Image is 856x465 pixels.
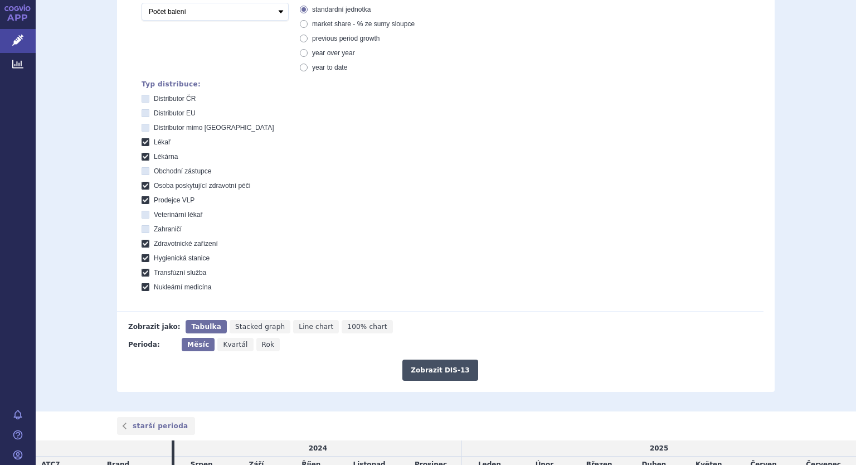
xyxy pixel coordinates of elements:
[117,417,195,435] a: starší perioda
[154,211,202,219] span: Veterinární lékař
[402,360,478,381] button: Zobrazit DIS-13
[191,323,221,331] span: Tabulka
[299,323,333,331] span: Line chart
[154,182,250,190] span: Osoba poskytující zdravotní péči
[235,323,285,331] span: Stacked graph
[347,323,387,331] span: 100% chart
[154,138,171,146] span: Lékař
[154,225,182,233] span: Zahraničí
[312,20,415,28] span: market share - % ze sumy sloupce
[154,269,206,277] span: Transfúzní služba
[462,440,856,457] td: 2025
[312,35,380,42] span: previous period growth
[128,320,180,333] div: Zobrazit jako:
[154,95,196,103] span: Distributor ČR
[312,6,371,13] span: standardní jednotka
[154,124,274,132] span: Distributor mimo [GEOGRAPHIC_DATA]
[154,196,194,204] span: Prodejce VLP
[154,109,196,117] span: Distributor EU
[154,254,210,262] span: Hygienická stanice
[154,167,211,175] span: Obchodní zástupce
[174,440,462,457] td: 2024
[154,283,211,291] span: Nukleární medicína
[128,338,176,351] div: Perioda:
[154,240,218,248] span: Zdravotnické zařízení
[142,80,763,88] div: Typ distribuce:
[312,49,355,57] span: year over year
[312,64,347,71] span: year to date
[187,341,209,348] span: Měsíc
[262,341,275,348] span: Rok
[223,341,247,348] span: Kvartál
[154,153,178,161] span: Lékárna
